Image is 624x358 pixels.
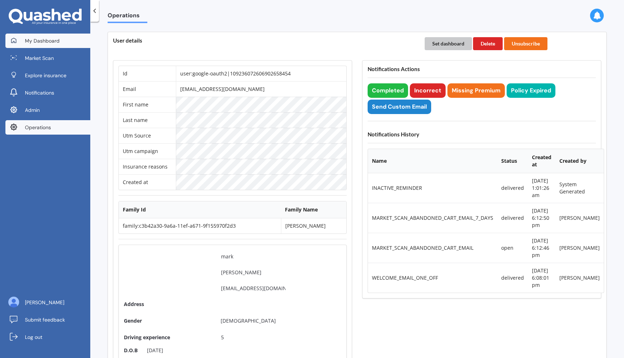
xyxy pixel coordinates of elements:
span: Admin [25,106,40,114]
td: [DATE] 1:01:26 am [528,173,555,203]
td: Utm Source [119,128,176,143]
h4: User details [113,37,415,44]
a: Operations [5,120,90,135]
td: [DATE] 6:12:50 pm [528,203,555,233]
td: Created at [119,174,176,190]
td: [DATE] 6:12:46 pm [528,233,555,263]
button: Completed [368,83,408,98]
a: [PERSON_NAME] [5,295,90,310]
th: Created at [528,149,555,173]
td: INACTIVE_REMINDER [368,173,497,203]
a: Explore insurance [5,68,90,83]
td: delivered [497,263,528,293]
td: System Generated [555,173,604,203]
button: Unsubscribe [504,37,547,50]
a: Admin [5,103,90,117]
h4: Notifications History [368,131,596,138]
span: [PERSON_NAME] [25,299,64,306]
td: [PERSON_NAME] [555,233,604,263]
span: Submit feedback [25,316,65,323]
th: Family Name [281,201,346,218]
input: Driving experience [214,331,292,344]
a: Submit feedback [5,313,90,327]
td: Insurance reasons [119,159,176,174]
td: [PERSON_NAME] [555,203,604,233]
th: Created by [555,149,604,173]
td: delivered [497,173,528,203]
td: MARKET_SCAN_ABANDONED_CART_EMAIL_7_DAYS [368,203,497,233]
span: Explore insurance [25,72,66,79]
td: delivered [497,203,528,233]
button: Policy Expired [507,83,555,98]
input: Address [214,298,292,311]
td: user:google-oauth2|109236072606902658454 [176,66,346,81]
a: Market Scan [5,51,90,65]
td: [DATE] 6:08:01 pm [528,263,555,293]
td: [EMAIL_ADDRESS][DOMAIN_NAME] [176,81,346,97]
td: MARKET_SCAN_ABANDONED_CART_EMAIL [368,233,497,263]
td: WELCOME_EMAIL_ONE_OFF [368,263,497,293]
th: Status [497,149,528,173]
button: Set dashboard [425,37,472,50]
span: Operations [25,124,51,131]
button: Missing Premium [447,83,505,98]
span: Address [124,301,211,308]
span: Driving experience [124,334,211,341]
td: open [497,233,528,263]
td: [PERSON_NAME] [555,263,604,293]
span: Market Scan [25,54,54,62]
a: Notifications [5,86,90,100]
span: Operations [108,12,147,22]
span: Log out [25,333,42,341]
span: Notifications [25,89,54,96]
td: First name [119,97,176,112]
div: D.O.B [124,347,138,354]
span: Gender [124,317,142,324]
div: [DATE] [141,347,169,354]
a: Log out [5,330,90,344]
td: [PERSON_NAME] [281,218,346,233]
td: Last name [119,112,176,128]
button: Incorrect [410,83,446,98]
button: Send Custom Email [368,100,431,114]
td: family:c3b42a30-9a6a-11ef-a671-9f155970f2d3 [119,218,281,233]
button: Delete [473,37,503,50]
h4: Notifications Actions [368,66,596,73]
th: Name [368,149,497,173]
td: Email [119,81,176,97]
img: ALV-UjU6YHOUIM1AGx_4vxbOkaOq-1eqc8a3URkVIJkc_iWYmQ98kTe7fc9QMVOBV43MoXmOPfWPN7JjnmUwLuIGKVePaQgPQ... [8,297,19,307]
td: Id [119,66,176,81]
td: Utm campaign [119,143,176,159]
th: Family Id [119,201,281,218]
a: My Dashboard [5,34,90,48]
span: My Dashboard [25,37,60,44]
